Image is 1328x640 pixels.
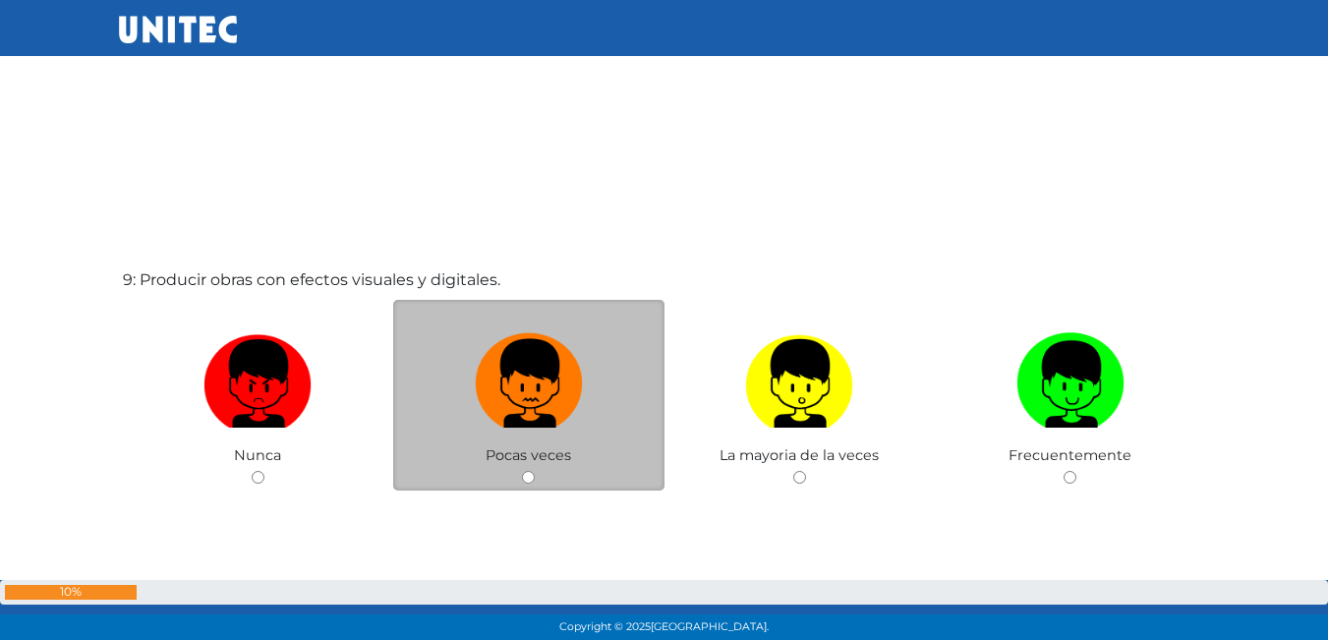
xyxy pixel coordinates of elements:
[651,620,769,633] span: [GEOGRAPHIC_DATA].
[1009,446,1131,464] span: Frecuentemente
[486,446,571,464] span: Pocas veces
[5,585,137,600] div: 10%
[720,446,879,464] span: La mayoria de la veces
[123,268,500,292] label: 9: Producir obras con efectos visuales y digitales.
[203,325,312,429] img: Nunca
[234,446,281,464] span: Nunca
[745,325,853,429] img: La mayoria de la veces
[1016,325,1125,429] img: Frecuentemente
[119,16,237,43] img: UNITEC
[475,325,583,429] img: Pocas veces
